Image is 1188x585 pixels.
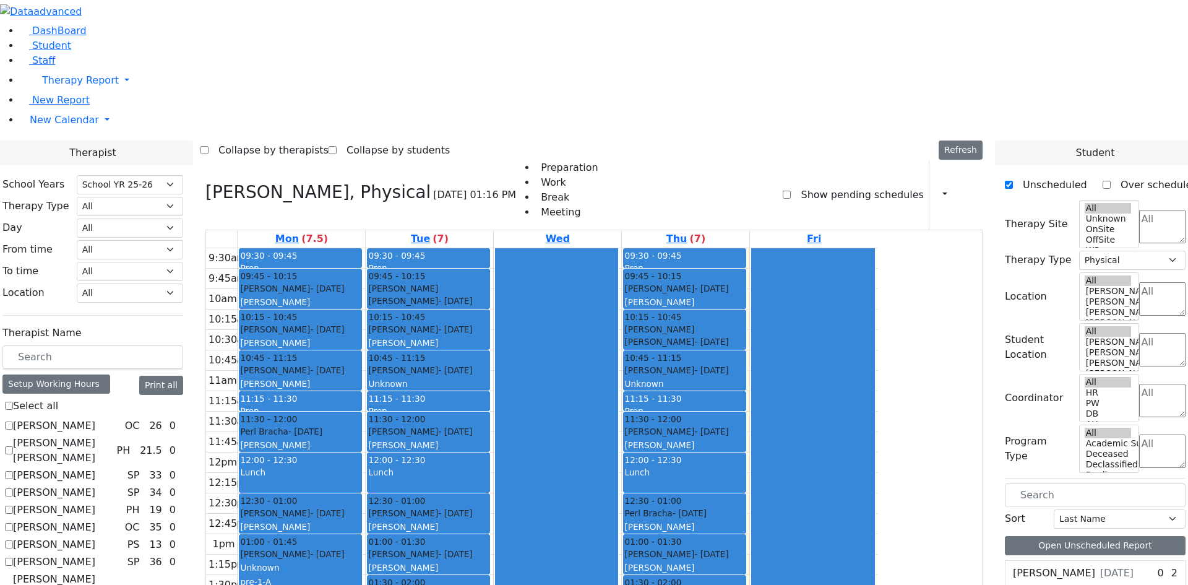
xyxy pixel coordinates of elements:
[167,485,178,500] div: 0
[368,352,425,364] span: 10:45 - 11:15
[13,399,58,414] label: Select all
[438,296,472,306] span: - [DATE]
[167,418,178,433] div: 0
[240,323,361,336] div: [PERSON_NAME]
[624,425,745,438] div: [PERSON_NAME]
[240,535,297,548] span: 01:00 - 01:45
[147,485,164,500] div: 34
[1139,435,1186,468] textarea: Search
[2,264,38,279] label: To time
[13,485,95,500] label: [PERSON_NAME]
[13,418,95,433] label: [PERSON_NAME]
[975,185,983,205] div: Delete
[167,443,178,458] div: 0
[167,537,178,552] div: 0
[953,184,959,206] div: Report
[694,549,728,559] span: - [DATE]
[1013,566,1095,581] label: [PERSON_NAME]
[2,345,183,369] input: Search
[240,282,361,295] div: [PERSON_NAME]
[1005,253,1072,267] label: Therapy Type
[206,332,256,347] div: 10:30am
[368,521,489,533] div: [PERSON_NAME]
[2,220,22,235] label: Day
[624,251,681,261] span: 09:30 - 09:45
[368,282,489,308] div: [PERSON_NAME] [PERSON_NAME]
[69,145,116,160] span: Therapist
[206,271,249,286] div: 9:45am
[2,375,110,394] div: Setup Working Hours
[1005,289,1047,304] label: Location
[147,555,164,570] div: 36
[206,292,239,306] div: 10am
[147,468,164,483] div: 33
[1005,332,1072,362] label: Student Location
[368,507,489,519] div: [PERSON_NAME]
[1085,275,1132,286] option: All
[433,232,449,246] label: (7)
[368,495,425,507] span: 12:30 - 01:00
[1085,286,1132,297] option: [PERSON_NAME] 5
[624,521,745,533] div: [PERSON_NAME]
[2,285,45,300] label: Location
[206,373,239,388] div: 11am
[1085,307,1132,318] option: [PERSON_NAME] 3
[368,561,489,574] div: [PERSON_NAME]
[543,230,572,248] a: September 3, 2025
[368,439,489,451] div: [PERSON_NAME]
[368,251,425,261] span: 09:30 - 09:45
[804,230,824,248] a: September 5, 2025
[624,378,745,390] div: Unknown
[240,455,297,465] span: 12:00 - 12:30
[20,54,55,66] a: Staff
[206,516,256,531] div: 12:45pm
[624,548,745,560] div: [PERSON_NAME]
[1139,384,1186,417] textarea: Search
[368,455,425,465] span: 12:00 - 12:30
[167,520,178,535] div: 0
[206,414,256,429] div: 11:30am
[206,353,256,368] div: 10:45am
[368,405,489,417] div: Prep
[1005,483,1186,507] input: Search
[20,68,1188,93] a: Therapy Report
[536,190,598,205] li: Break
[624,323,745,349] div: [PERSON_NAME] [PERSON_NAME]
[1085,388,1132,398] option: HR
[438,324,472,334] span: - [DATE]
[368,262,489,274] div: Prep
[20,40,71,51] a: Student
[1085,419,1132,430] option: AH
[536,205,598,220] li: Meeting
[624,311,681,323] span: 10:15 - 10:45
[624,405,745,417] div: Prep
[624,439,745,451] div: [PERSON_NAME]
[1085,297,1132,307] option: [PERSON_NAME] 4
[240,425,361,438] div: Perl Bracha
[964,184,970,206] div: Setup
[1085,203,1132,214] option: All
[1085,368,1132,379] option: [PERSON_NAME] 2
[1085,358,1132,368] option: [PERSON_NAME] 3
[664,230,708,248] a: September 4, 2025
[368,466,489,479] div: Lunch
[1005,217,1068,232] label: Therapy Site
[1085,235,1132,245] option: OffSite
[20,94,90,106] a: New Report
[624,394,681,404] span: 11:15 - 11:30
[240,394,297,404] span: 11:15 - 11:30
[1085,398,1132,409] option: PW
[1085,214,1132,224] option: Unknown
[536,175,598,190] li: Work
[123,468,145,483] div: SP
[167,468,178,483] div: 0
[408,230,451,248] a: September 2, 2025
[209,141,329,160] label: Collapse by therapists
[240,439,361,451] div: [PERSON_NAME]
[310,365,344,375] span: - [DATE]
[624,507,745,519] div: Perl Bracha
[206,251,249,266] div: 9:30am
[30,114,99,126] span: New Calendar
[288,427,322,436] span: - [DATE]
[206,475,256,490] div: 12:15pm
